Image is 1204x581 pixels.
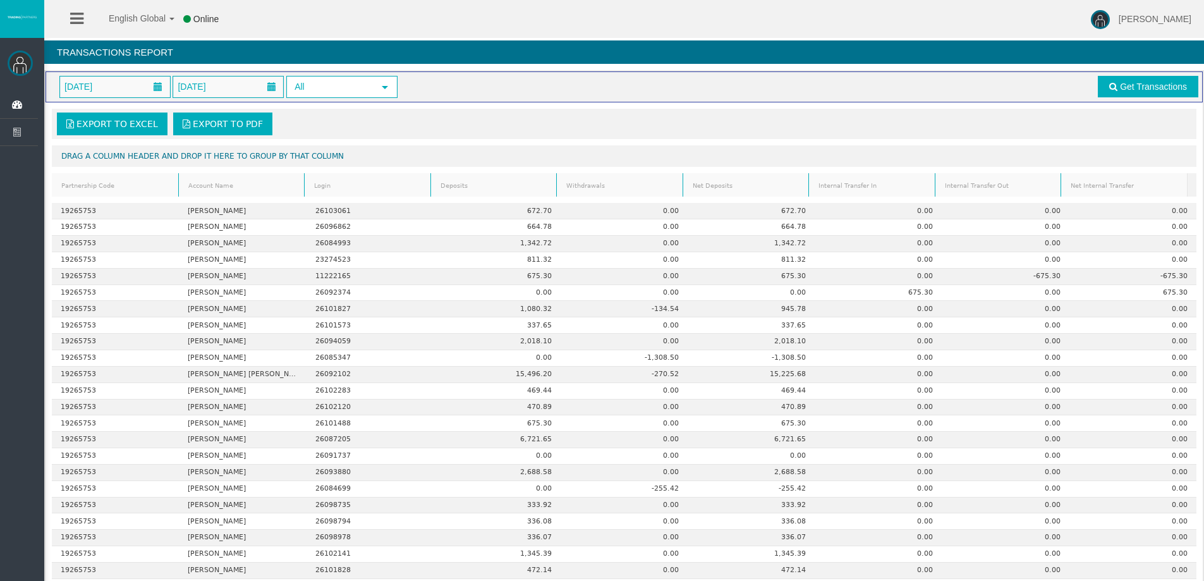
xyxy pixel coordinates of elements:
[434,465,561,481] td: 2,688.58
[52,563,179,579] td: 19265753
[306,350,433,367] td: 26085347
[815,513,942,530] td: 0.00
[561,317,688,334] td: 0.00
[179,350,306,367] td: [PERSON_NAME]
[942,252,1069,269] td: 0.00
[942,400,1069,416] td: 0.00
[44,40,1204,64] h4: Transactions Report
[306,546,433,563] td: 26102141
[179,219,306,236] td: [PERSON_NAME]
[52,203,179,219] td: 19265753
[688,481,815,498] td: -255.42
[179,546,306,563] td: [PERSON_NAME]
[1069,546,1196,563] td: 0.00
[942,513,1069,530] td: 0.00
[561,383,688,400] td: 0.00
[174,78,209,95] span: [DATE]
[306,465,433,481] td: 26093880
[815,350,942,367] td: 0.00
[52,530,179,546] td: 19265753
[434,301,561,317] td: 1,080.32
[179,530,306,546] td: [PERSON_NAME]
[815,301,942,317] td: 0.00
[434,481,561,498] td: 0.00
[434,203,561,219] td: 672.70
[561,285,688,302] td: 0.00
[942,448,1069,465] td: 0.00
[561,367,688,383] td: -270.52
[561,546,688,563] td: 0.00
[52,367,179,383] td: 19265753
[561,448,688,465] td: 0.00
[688,269,815,285] td: 675.30
[179,432,306,448] td: [PERSON_NAME]
[306,563,433,579] td: 26101828
[688,252,815,269] td: 811.32
[815,367,942,383] td: 0.00
[288,77,374,97] span: All
[434,219,561,236] td: 664.78
[1069,481,1196,498] td: 0.00
[434,498,561,514] td: 333.92
[434,563,561,579] td: 472.14
[815,498,942,514] td: 0.00
[52,546,179,563] td: 19265753
[688,301,815,317] td: 945.78
[688,400,815,416] td: 470.89
[52,269,179,285] td: 19265753
[306,481,433,498] td: 26084699
[561,301,688,317] td: -134.54
[1069,513,1196,530] td: 0.00
[942,350,1069,367] td: 0.00
[434,350,561,367] td: 0.00
[52,448,179,465] td: 19265753
[561,530,688,546] td: 0.00
[52,301,179,317] td: 19265753
[815,465,942,481] td: 0.00
[688,367,815,383] td: 15,225.68
[193,14,219,24] span: Online
[1069,236,1196,252] td: 0.00
[688,383,815,400] td: 469.44
[179,383,306,400] td: [PERSON_NAME]
[688,530,815,546] td: 336.07
[561,236,688,252] td: 0.00
[1069,301,1196,317] td: 0.00
[193,119,263,129] span: Export to PDF
[179,367,306,383] td: [PERSON_NAME] [PERSON_NAME]
[561,203,688,219] td: 0.00
[52,383,179,400] td: 19265753
[688,334,815,350] td: 2,018.10
[688,432,815,448] td: 6,721.65
[815,219,942,236] td: 0.00
[432,177,555,194] a: Deposits
[52,236,179,252] td: 19265753
[561,432,688,448] td: 0.00
[688,465,815,481] td: 2,688.58
[434,334,561,350] td: 2,018.10
[815,563,942,579] td: 0.00
[561,415,688,432] td: 0.00
[688,219,815,236] td: 664.78
[434,415,561,432] td: 675.30
[173,113,272,135] a: Export to PDF
[306,448,433,465] td: 26091737
[434,400,561,416] td: 470.89
[306,383,433,400] td: 26102283
[52,513,179,530] td: 19265753
[561,269,688,285] td: 0.00
[306,513,433,530] td: 26098794
[306,432,433,448] td: 26087205
[1119,14,1191,24] span: [PERSON_NAME]
[57,113,167,135] a: Export to Excel
[1069,350,1196,367] td: 0.00
[942,432,1069,448] td: 0.00
[1069,432,1196,448] td: 0.00
[306,530,433,546] td: 26098978
[561,400,688,416] td: 0.00
[561,350,688,367] td: -1,308.50
[561,252,688,269] td: 0.00
[52,400,179,416] td: 19265753
[1069,400,1196,416] td: 0.00
[815,415,942,432] td: 0.00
